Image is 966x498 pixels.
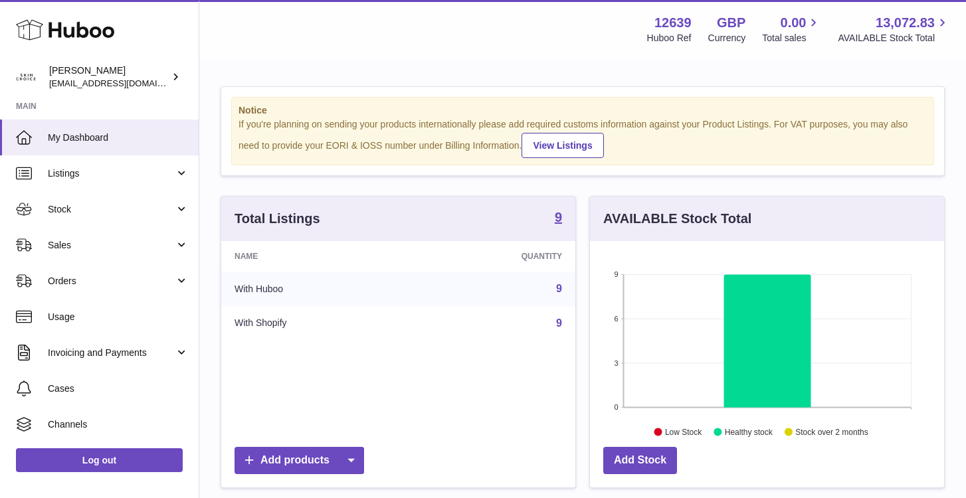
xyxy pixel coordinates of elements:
[665,427,702,436] text: Low Stock
[614,315,618,323] text: 6
[48,131,189,144] span: My Dashboard
[556,283,562,294] a: 9
[603,210,751,228] h3: AVAILABLE Stock Total
[221,241,412,272] th: Name
[16,67,36,87] img: admin@skinchoice.com
[762,32,821,44] span: Total sales
[235,210,320,228] h3: Total Listings
[48,311,189,323] span: Usage
[49,64,169,90] div: [PERSON_NAME]
[48,167,175,180] span: Listings
[838,14,950,44] a: 13,072.83 AVAILABLE Stock Total
[49,78,195,88] span: [EMAIL_ADDRESS][DOMAIN_NAME]
[555,210,562,224] strong: 9
[876,14,935,32] span: 13,072.83
[647,32,692,44] div: Huboo Ref
[239,104,927,117] strong: Notice
[239,118,927,158] div: If you're planning on sending your products internationally please add required customs informati...
[781,14,807,32] span: 0.00
[838,32,950,44] span: AVAILABLE Stock Total
[48,382,189,395] span: Cases
[603,447,677,474] a: Add Stock
[614,359,618,367] text: 3
[708,32,746,44] div: Currency
[614,270,618,278] text: 9
[48,418,189,431] span: Channels
[16,448,183,472] a: Log out
[522,133,603,158] a: View Listings
[221,306,412,341] td: With Shopify
[725,427,773,436] text: Healthy stock
[556,317,562,329] a: 9
[412,241,575,272] th: Quantity
[717,14,745,32] strong: GBP
[555,210,562,226] a: 9
[48,239,175,252] span: Sales
[235,447,364,474] a: Add products
[48,203,175,216] span: Stock
[654,14,692,32] strong: 12639
[221,272,412,306] td: With Huboo
[48,347,175,359] span: Invoicing and Payments
[795,427,868,436] text: Stock over 2 months
[762,14,821,44] a: 0.00 Total sales
[48,275,175,288] span: Orders
[614,403,618,411] text: 0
